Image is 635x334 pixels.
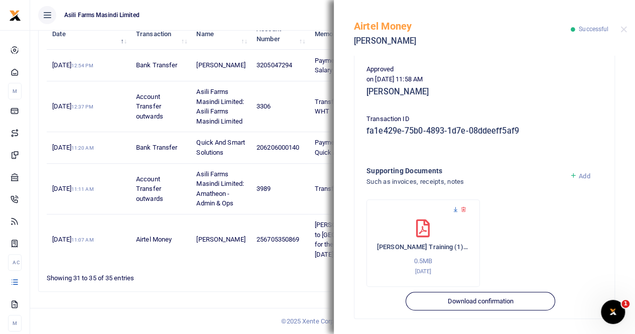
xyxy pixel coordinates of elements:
span: [PERSON_NAME] [196,61,245,69]
span: Payment for Moro Saidi for Salary August [314,57,392,74]
span: Transfer to Amatheon [314,185,377,192]
li: Ac [8,254,22,271]
span: Bank Transfer [136,144,177,151]
span: Successful [579,26,608,33]
h5: Airtel Money [354,20,571,32]
span: Asili Farms Masindi Limited: Amatheon - Admin & Ops [196,170,244,207]
div: Mariano Training (1) (1)-1 [366,199,480,287]
span: 206206000140 [257,144,299,151]
p: on [DATE] 11:58 AM [366,74,602,85]
a: logo-small logo-large logo-large [9,11,21,19]
span: Quick And Smart Solutions [196,139,245,156]
div: Showing 31 to 35 of 35 entries [47,268,281,283]
small: 11:07 AM [71,237,94,243]
span: [PERSON_NAME] [196,236,245,243]
h5: fa1e429e-75b0-4893-1d7e-08ddeeff5af9 [366,126,602,136]
h6: [PERSON_NAME] Training (1) (1)-1 [377,243,469,251]
th: Memo: activate to sort column ascending [309,19,397,50]
span: [DATE] [52,102,93,110]
button: Download confirmation [406,292,555,311]
span: Asili Farms Masindi Limited [60,11,144,20]
small: 12:54 PM [71,63,93,68]
span: Payment for repellants to Quick And Smart Solutions [314,139,392,156]
span: Airtel Money [136,236,172,243]
small: 11:20 AM [71,145,94,151]
span: 3306 [257,102,271,110]
small: 11:11 AM [71,186,94,192]
p: Transaction ID [366,114,602,125]
th: Name: activate to sort column ascending [191,19,251,50]
span: 256705350869 [257,236,299,243]
h5: [PERSON_NAME] [354,36,571,46]
h5: [PERSON_NAME] [366,87,602,97]
button: Close [620,26,627,33]
span: Transfer to Xente asili for WHT [314,98,388,116]
a: Add [570,172,590,180]
th: Date: activate to sort column descending [47,19,131,50]
p: 0.5MB [377,256,469,267]
li: M [8,83,22,99]
span: [DATE] [52,144,93,151]
p: Approved [366,64,602,75]
span: Account Transfer outwards [136,93,163,120]
span: 3205047294 [257,61,292,69]
span: [PERSON_NAME] transport to [GEOGRAPHIC_DATA] for the training [DATE] to [DATE] [314,221,391,258]
span: Asili Farms Masindi Limited: Asili Farms Masindi Limited [196,88,244,125]
small: 12:37 PM [71,104,93,109]
span: 1 [621,300,629,308]
iframe: Intercom live chat [601,300,625,324]
span: [DATE] [52,185,93,192]
li: M [8,315,22,331]
span: Bank Transfer [136,61,177,69]
span: Add [579,172,590,180]
img: logo-small [9,10,21,22]
h4: Supporting Documents [366,165,562,176]
th: Account Number: activate to sort column ascending [251,19,309,50]
span: 3989 [257,185,271,192]
h4: Such as invoices, receipts, notes [366,176,562,187]
small: [DATE] [415,268,431,275]
th: Transaction: activate to sort column ascending [131,19,191,50]
span: Account Transfer outwards [136,175,163,202]
span: [DATE] [52,236,93,243]
span: [DATE] [52,61,93,69]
